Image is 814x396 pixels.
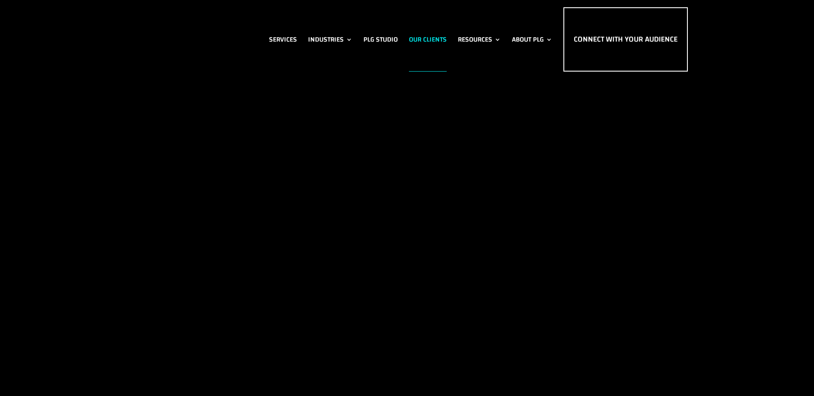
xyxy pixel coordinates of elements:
[458,7,501,72] a: Resources
[409,7,447,72] a: Our Clients
[269,7,297,72] a: Services
[308,7,352,72] a: Industries
[363,7,398,72] a: PLG Studio
[512,7,552,72] a: About PLG
[563,7,688,72] a: Connect with Your Audience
